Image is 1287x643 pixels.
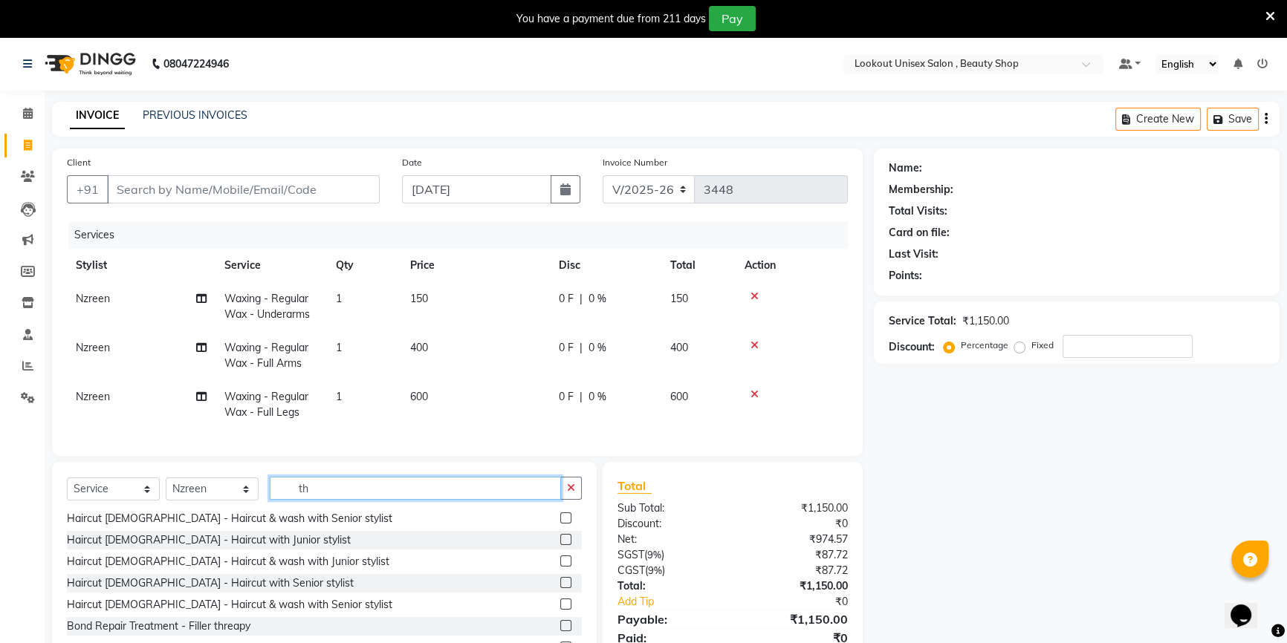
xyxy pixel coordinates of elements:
input: Search by Name/Mobile/Email/Code [107,175,380,203]
th: Stylist [67,249,215,282]
div: ₹1,150.00 [733,578,859,594]
button: Save [1207,108,1259,131]
span: Nzreen [76,292,110,305]
div: ( ) [606,563,733,578]
span: Nzreen [76,390,110,403]
div: ( ) [606,547,733,563]
span: | [580,389,583,405]
span: SGST [617,548,644,561]
iframe: chat widget [1225,584,1272,628]
span: 1 [336,390,342,403]
div: Discount: [889,339,935,355]
span: Waxing - Regular Wax - Full Arms [224,341,308,370]
span: Total [617,478,652,494]
button: Pay [709,6,756,31]
span: Nzreen [76,341,110,354]
span: 0 F [559,389,574,405]
label: Percentage [961,339,1008,352]
span: | [580,340,583,356]
div: Services [68,221,859,249]
span: 0 % [589,389,606,405]
span: 0 % [589,340,606,356]
span: 9% [648,564,662,576]
div: Bond Repair Treatment - Filler threapy [67,618,250,634]
button: +91 [67,175,108,203]
span: 600 [670,390,688,403]
a: INVOICE [70,102,125,129]
div: Sub Total: [606,500,733,516]
div: Last Visit: [889,247,938,262]
div: Haircut [DEMOGRAPHIC_DATA] - Haircut & wash with Senior stylist [67,511,392,526]
div: Service Total: [889,313,956,329]
th: Service [215,249,327,282]
div: ₹87.72 [733,547,859,563]
span: | [580,291,583,307]
span: Waxing - Regular Wax - Full Legs [224,390,308,419]
div: ₹0 [733,516,859,532]
div: Haircut [DEMOGRAPHIC_DATA] - Haircut & wash with Senior stylist [67,597,392,613]
div: Points: [889,268,922,284]
div: ₹87.72 [733,563,859,578]
div: Total Visits: [889,203,947,219]
div: ₹1,150.00 [733,500,859,516]
span: 1 [336,341,342,354]
span: 400 [670,341,688,354]
span: 150 [410,292,428,305]
span: 400 [410,341,428,354]
span: 1 [336,292,342,305]
span: 0 F [559,291,574,307]
div: ₹0 [753,594,859,610]
div: Payable: [606,610,733,628]
div: ₹1,150.00 [962,313,1009,329]
div: ₹1,150.00 [733,610,859,628]
label: Date [402,156,422,169]
div: Haircut [DEMOGRAPHIC_DATA] - Haircut with Junior stylist [67,532,351,548]
input: Search or Scan [270,477,561,500]
div: Haircut [DEMOGRAPHIC_DATA] - Haircut with Senior stylist [67,575,354,591]
span: 600 [410,390,428,403]
span: 150 [670,292,688,305]
button: Create New [1115,108,1201,131]
label: Fixed [1031,339,1054,352]
img: logo [38,43,140,85]
a: PREVIOUS INVOICES [143,108,247,122]
label: Invoice Number [603,156,667,169]
span: CGST [617,564,645,577]
span: Waxing - Regular Wax - Underarms [224,292,310,321]
span: 0 F [559,340,574,356]
div: Haircut [DEMOGRAPHIC_DATA] - Haircut & wash with Junior stylist [67,554,389,569]
th: Qty [327,249,401,282]
a: Add Tip [606,594,754,610]
th: Total [661,249,736,282]
div: Membership: [889,182,953,198]
div: Net: [606,532,733,547]
label: Client [67,156,91,169]
div: Name: [889,160,922,176]
span: 0 % [589,291,606,307]
span: 9% [647,549,661,561]
div: Total: [606,578,733,594]
th: Action [736,249,848,282]
div: You have a payment due from 211 days [516,11,706,27]
div: Discount: [606,516,733,532]
th: Disc [550,249,661,282]
div: Card on file: [889,225,950,241]
div: ₹974.57 [733,532,859,547]
th: Price [401,249,550,282]
b: 08047224946 [163,43,229,85]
